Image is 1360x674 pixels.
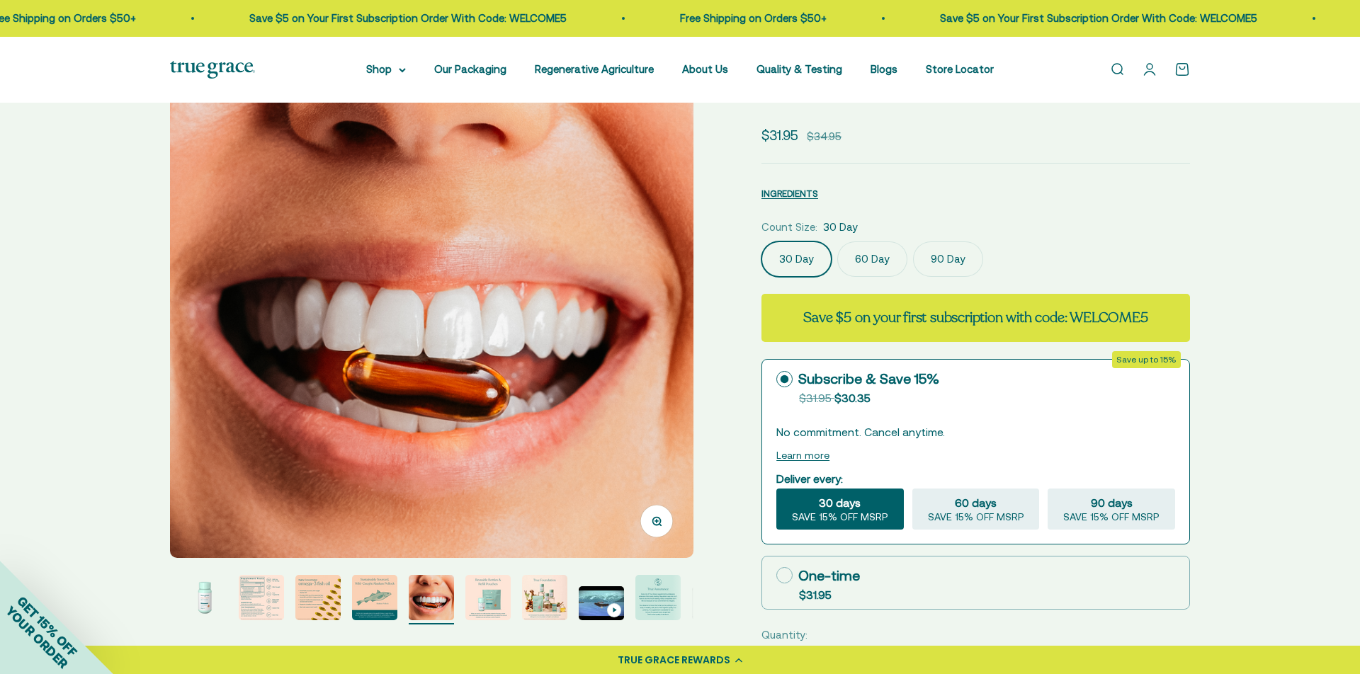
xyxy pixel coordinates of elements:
[618,653,730,668] div: TRUE GRACE REWARDS
[635,575,681,620] img: Every lot of True Grace supplements undergoes extensive third-party testing. Regulation says we d...
[926,63,994,75] a: Store Locator
[295,575,341,620] img: - Sustainably sourced, wild-caught Alaskan fish - Provides 1400 mg of the essential fatty Acids E...
[823,219,858,236] span: 30 Day
[756,63,842,75] a: Quality & Testing
[914,10,1232,27] p: Save $5 on Your First Subscription Order With Code: WELCOME5
[434,63,506,75] a: Our Packaging
[239,575,284,624] button: Go to item 4
[295,575,341,624] button: Go to item 5
[761,627,807,644] label: Quantity:
[409,575,454,624] button: Go to item 7
[803,308,1147,327] strong: Save $5 on your first subscription with code: WELCOME5
[352,575,397,620] img: Our fish oil is traceable back to the specific fishery it came form, so you can check that it mee...
[170,35,693,558] img: Alaskan Pollock live a short life and do not bio-accumulate heavy metals and toxins the way older...
[465,575,511,624] button: Go to item 8
[761,185,818,202] button: INGREDIENTS
[579,586,624,624] button: Go to item 10
[182,575,227,620] img: Omega-3 Fish Oil
[761,125,798,146] sale-price: $31.95
[465,575,511,620] img: When you opt for our refill pouches instead of buying a whole new bottle every time you buy suppl...
[182,575,227,624] button: Go to item 3
[682,63,728,75] a: About Us
[871,63,897,75] a: Blogs
[239,575,284,620] img: We source our fish oil from Alaskan Pollock that have been freshly caught for human consumption i...
[224,10,541,27] p: Save $5 on Your First Subscription Order With Code: WELCOME5
[352,575,397,624] button: Go to item 6
[654,12,801,24] a: Free Shipping on Orders $50+
[3,603,71,671] span: YOUR ORDER
[409,575,454,620] img: Alaskan Pollock live a short life and do not bio-accumulate heavy metals and toxins the way older...
[635,575,681,624] button: Go to item 11
[14,593,80,659] span: GET 15% OFF
[366,61,406,78] summary: Shop
[522,575,567,620] img: Our full product line provides a robust and comprehensive offering for a true foundation of healt...
[535,63,654,75] a: Regenerative Agriculture
[761,188,818,199] span: INGREDIENTS
[692,586,737,624] button: Go to item 12
[807,128,841,145] compare-at-price: $34.95
[761,219,817,236] legend: Count Size:
[522,575,567,624] button: Go to item 9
